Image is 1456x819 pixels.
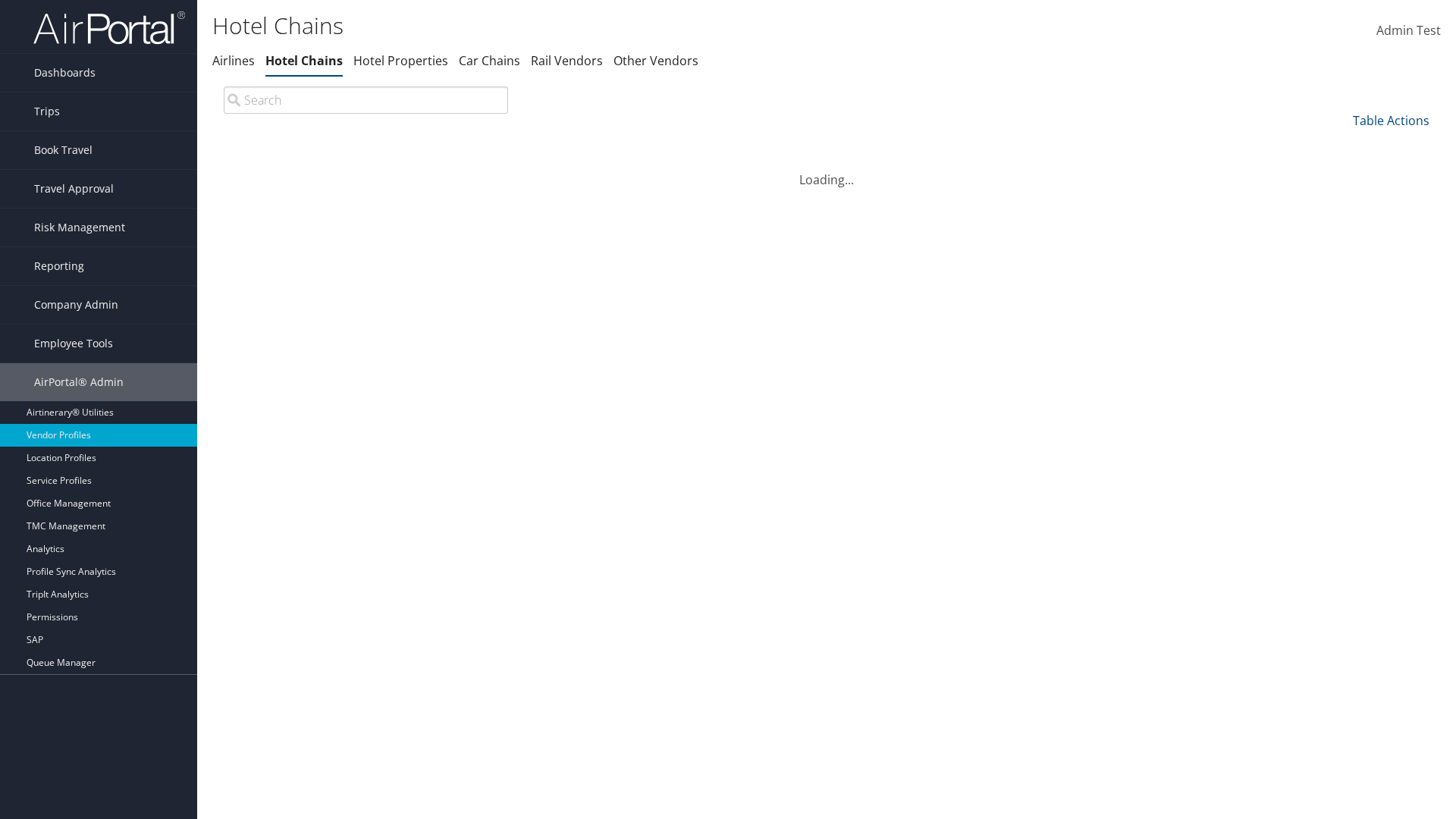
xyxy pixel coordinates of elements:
a: Rail Vendors [531,52,603,69]
span: Travel Approval [34,170,114,208]
span: AirPortal® Admin [34,363,124,401]
a: Car Chains [459,52,520,69]
span: Trips [34,93,60,130]
a: Airlines [212,52,255,69]
span: Admin Test [1376,22,1441,39]
img: airportal-logo.png [33,10,185,45]
input: Search [224,86,508,114]
span: Employee Tools [34,325,113,362]
span: Reporting [34,247,84,285]
a: Other Vendors [613,52,698,69]
div: Loading... [212,152,1441,189]
a: Hotel Properties [353,52,448,69]
span: Book Travel [34,131,93,169]
span: Company Admin [34,286,118,324]
a: Admin Test [1376,8,1441,55]
h1: Hotel Chains [212,10,1031,42]
a: Table Actions [1353,112,1429,129]
a: Hotel Chains [265,52,343,69]
span: Risk Management [34,209,125,246]
span: Dashboards [34,54,96,92]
